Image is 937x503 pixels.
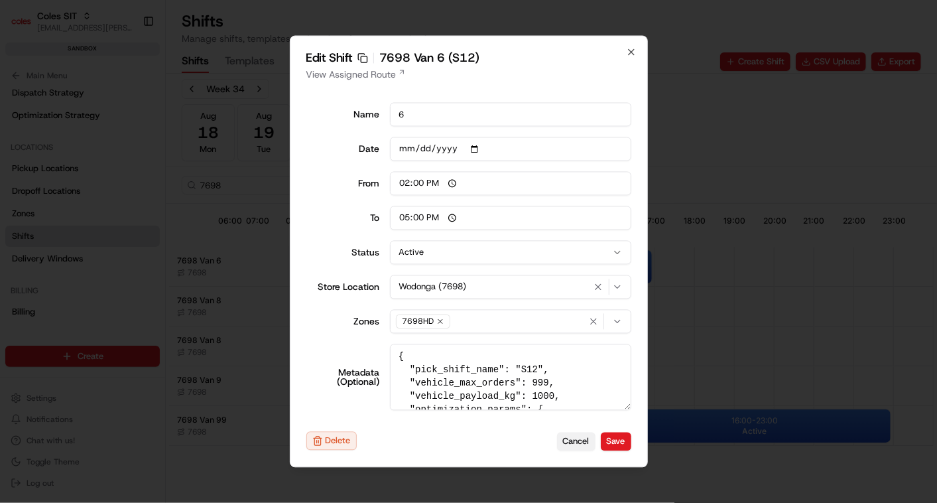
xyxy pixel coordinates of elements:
button: Delete [306,432,357,451]
span: 7698 Van 6 (S12) [379,52,479,64]
img: 1736555255976-a54dd68f-1ca7-489b-9aae-adbdc363a1c4 [13,126,37,150]
button: Start new chat [225,130,241,146]
img: Nash [13,13,40,39]
div: From [306,179,380,188]
a: 💻API Documentation [107,186,218,210]
button: Wodonga (7698) [390,275,631,299]
button: 7698HD [390,310,631,334]
input: Shift name [390,103,631,127]
div: We're available if you need us! [45,139,168,150]
a: 📗Knowledge Base [8,186,107,210]
div: To [306,214,380,223]
h2: Edit Shift [306,52,631,64]
label: Metadata (Optional) [306,368,380,387]
a: View Assigned Route [306,68,631,82]
label: Name [306,110,380,119]
label: Store Location [306,283,380,292]
div: 📗 [13,193,24,204]
span: API Documentation [125,192,213,205]
div: 💻 [112,193,123,204]
label: Status [306,248,380,257]
label: Zones [306,317,380,326]
span: Knowledge Base [27,192,101,205]
span: Wodonga (7698) [399,281,466,293]
div: Start new chat [45,126,218,139]
span: 7698HD [402,317,434,327]
p: Welcome 👋 [13,52,241,74]
a: Powered byPylon [94,224,160,234]
label: Date [306,145,380,154]
button: Save [601,432,631,451]
input: Clear [34,85,219,99]
button: Cancel [557,432,595,451]
textarea: { "pick_shift_name": "S12", "vehicle_max_orders": 999, "vehicle_payload_kg": 1000, "optimization_... [390,344,631,411]
span: Pylon [132,224,160,234]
